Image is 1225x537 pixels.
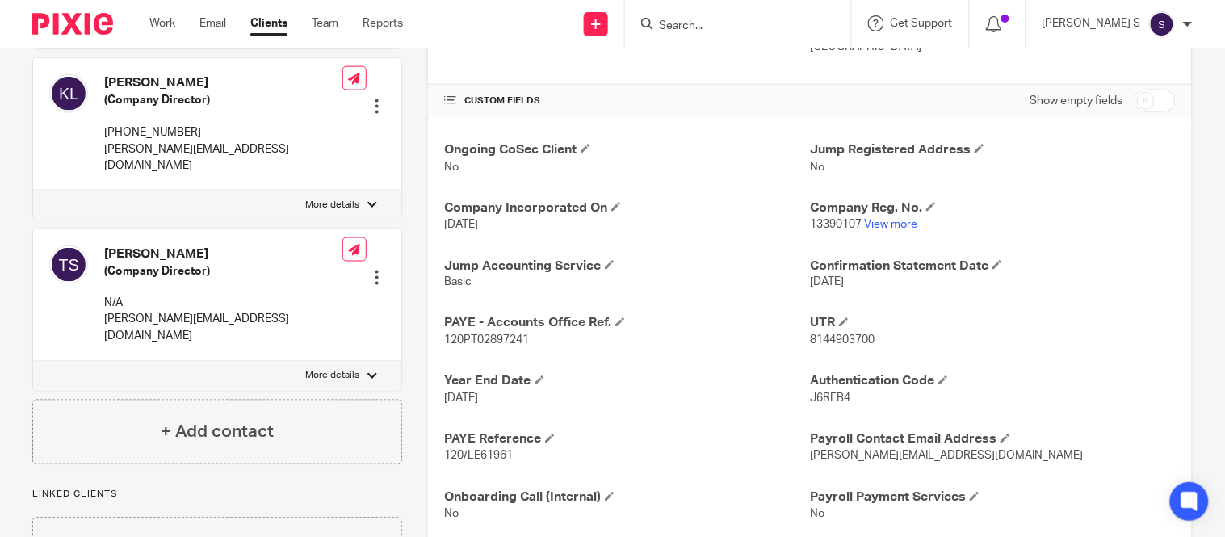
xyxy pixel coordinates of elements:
p: [PHONE_NUMBER] [104,124,342,141]
h4: Company Incorporated On [444,199,810,216]
p: Linked clients [32,489,402,501]
span: 120PT02897241 [444,335,529,346]
p: More details [305,199,359,212]
h4: PAYE - Accounts Office Ref. [444,315,810,332]
p: N/A [104,296,342,312]
h4: Company Reg. No. [810,199,1176,216]
a: Clients [250,15,287,31]
img: svg%3E [49,74,88,113]
p: [PERSON_NAME][EMAIL_ADDRESS][DOMAIN_NAME] [104,312,342,345]
h4: Onboarding Call (Internal) [444,489,810,506]
span: 8144903700 [810,335,875,346]
h4: Jump Accounting Service [444,258,810,275]
span: No [810,509,824,520]
span: No [810,162,824,173]
p: More details [305,370,359,383]
img: svg%3E [49,245,88,284]
img: Pixie [32,13,113,35]
span: Basic [444,277,472,288]
h4: PAYE Reference [444,431,810,448]
h5: (Company Director) [104,263,342,279]
span: No [444,162,459,173]
span: J6RFB4 [810,393,850,405]
h4: Payroll Payment Services [810,489,1176,506]
img: svg%3E [1149,11,1175,37]
h4: Year End Date [444,373,810,390]
h4: Payroll Contact Email Address [810,431,1176,448]
span: [PERSON_NAME][EMAIL_ADDRESS][DOMAIN_NAME] [810,451,1083,462]
p: [PERSON_NAME] S [1043,15,1141,31]
span: [DATE] [444,393,478,405]
h4: [PERSON_NAME] [104,245,342,262]
a: Reports [363,15,403,31]
h4: Jump Registered Address [810,141,1176,158]
span: 13390107 [810,219,862,230]
h4: UTR [810,315,1176,332]
h4: Authentication Code [810,373,1176,390]
a: Work [149,15,175,31]
h4: CUSTOM FIELDS [444,94,810,107]
h4: Ongoing CoSec Client [444,141,810,158]
input: Search [657,19,803,34]
span: [DATE] [810,277,844,288]
span: [DATE] [444,219,478,230]
a: Team [312,15,338,31]
span: Get Support [891,18,953,29]
span: No [444,509,459,520]
label: Show empty fields [1030,93,1123,109]
span: 120/LE61961 [444,451,513,462]
a: View more [864,219,917,230]
h5: (Company Director) [104,92,342,108]
p: [PERSON_NAME][EMAIL_ADDRESS][DOMAIN_NAME] [104,141,342,174]
h4: + Add contact [161,420,274,445]
a: Email [199,15,226,31]
h4: [PERSON_NAME] [104,74,342,91]
h4: Confirmation Statement Date [810,258,1176,275]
